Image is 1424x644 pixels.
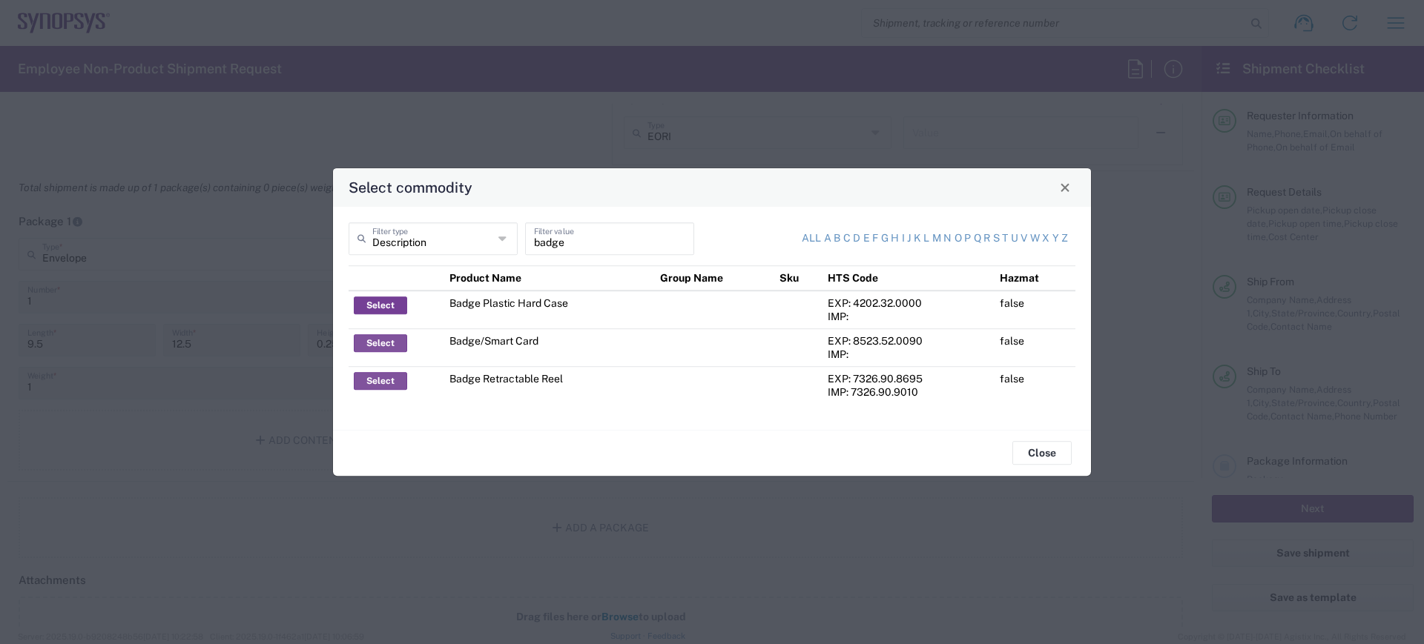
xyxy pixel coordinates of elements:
[444,265,655,291] th: Product Name
[828,385,989,399] div: IMP: 7326.90.9010
[354,296,407,314] button: Select
[995,265,1075,291] th: Hazmat
[828,348,989,361] div: IMP:
[902,231,905,246] a: i
[823,265,995,291] th: HTS Code
[974,231,981,246] a: q
[655,265,774,291] th: Group Name
[843,231,851,246] a: c
[995,366,1075,404] td: false
[828,334,989,348] div: EXP: 8523.52.0090
[983,231,990,246] a: r
[995,291,1075,329] td: false
[1011,231,1018,246] a: u
[964,231,971,246] a: p
[802,231,821,246] a: All
[881,231,889,246] a: g
[828,310,989,323] div: IMP:
[853,231,860,246] a: d
[923,231,929,246] a: l
[863,231,870,246] a: e
[1061,231,1068,246] a: z
[872,231,878,246] a: f
[444,366,655,404] td: Badge Retractable Reel
[349,265,1075,404] table: Select commodity
[774,265,823,291] th: Sku
[354,334,407,352] button: Select
[824,231,831,246] a: a
[932,231,941,246] a: m
[1052,231,1059,246] a: y
[1030,231,1040,246] a: w
[444,328,655,366] td: Badge/Smart Card
[891,231,899,246] a: h
[1012,441,1072,465] button: Close
[993,231,1000,246] a: s
[1042,231,1049,246] a: x
[444,291,655,329] td: Badge Plastic Hard Case
[907,231,911,246] a: j
[354,372,407,390] button: Select
[828,372,989,385] div: EXP: 7326.90.8695
[1021,231,1027,246] a: v
[914,231,921,246] a: k
[834,231,840,246] a: b
[1055,177,1075,198] button: Close
[955,231,962,246] a: o
[943,231,952,246] a: n
[828,296,989,310] div: EXP: 4202.32.0000
[349,176,472,198] h4: Select commodity
[995,328,1075,366] td: false
[1002,231,1008,246] a: t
